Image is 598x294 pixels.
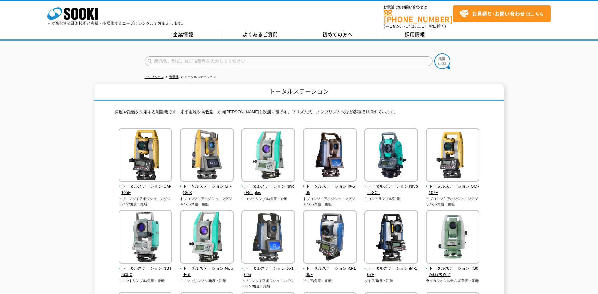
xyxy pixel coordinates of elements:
a: トータルステーション NiVo-5.SCL [364,177,418,196]
p: ニコントリンブル/距離 [364,196,418,202]
span: トータルステーション iM-107F [364,265,418,279]
img: トータルステーション GM-107F [426,128,479,183]
p: トプコンソキアポジショニングジャパン/角度・距離 [119,196,172,207]
span: トータルステーション iM-105F [303,265,357,279]
img: トータルステーション iM-107F [364,210,418,265]
span: 17:30 [406,23,417,29]
p: トプコンソキアポジショニングジャパン/角度・距離 [303,196,357,207]
p: トプコンソキアポジショニングジャパン/角度・距離 [426,196,480,207]
span: トータルステーション GM-107F [426,183,480,197]
span: お電話でのお問い合わせは [384,5,453,9]
a: トップページ [145,75,164,79]
span: トータルステーション Nivo-F5L plus [241,183,295,197]
p: トプコンソキアポジショニングジャパン/角度・距離 [180,196,234,207]
a: トータルステーション GT-1203 [180,177,234,196]
img: トータルステーション TS02※取扱終了 [426,210,479,265]
p: 日々進化する計測技術と多種・多様化するニーズにレンタルでお応えします。 [47,21,185,25]
li: トータルステーション [180,74,216,80]
img: トータルステーション GM-105F [119,128,172,183]
h1: トータルステーション [94,84,504,101]
img: トータルステーション iX-1005 [241,210,295,265]
a: トータルステーション Nivo-F5L [180,259,234,278]
a: トータルステーション iX-505 [303,177,357,196]
span: トータルステーション Nivo-F5L [180,265,234,279]
span: 8:50 [393,23,402,29]
span: トータルステーション NST-505C [119,265,172,279]
p: ライカジオシステムズ/角度・距離 [426,278,480,284]
a: トータルステーション Nivo-F5L plus [241,177,295,196]
span: トータルステーション GM-105F [119,183,172,197]
img: トータルステーション Nivo-F5L plus [241,128,295,183]
a: [PHONE_NUMBER] [384,10,453,23]
span: 初めての方へ [322,31,353,38]
img: トータルステーション GT-1203 [180,128,234,183]
img: トータルステーション NST-505C [119,210,172,265]
p: トプコンソキアポジショニングジャパン/角度・距離 [241,278,295,289]
a: よくあるご質問 [222,30,299,39]
a: トータルステーション iM-107F [364,259,418,278]
span: トータルステーション iX-505 [303,183,357,197]
p: ニコントリンブル/角度・距離 [241,196,295,202]
img: btn_search.png [434,53,450,69]
a: 初めての方へ [299,30,376,39]
span: トータルステーション GT-1203 [180,183,234,197]
a: トータルステーション TS02※取扱終了 [426,259,480,278]
a: トータルステーション iM-105F [303,259,357,278]
a: 測量機 [169,75,179,79]
a: トータルステーション NST-505C [119,259,172,278]
img: トータルステーション iX-505 [303,128,357,183]
p: ニコントリンブル/角度・距離 [180,278,234,284]
span: トータルステーション iX-1005 [241,265,295,279]
a: トータルステーション GM-105F [119,177,172,196]
img: トータルステーション iM-105F [303,210,357,265]
a: 企業情報 [145,30,222,39]
p: ソキア/角度・距離 [303,278,357,284]
span: はこちら [459,9,544,19]
span: (平日 ～ 土日、祝日除く) [384,23,446,29]
img: トータルステーション NiVo-5.SCL [364,128,418,183]
span: トータルステーション TS02※取扱終了 [426,265,480,279]
a: トータルステーション iX-1005 [241,259,295,278]
a: トータルステーション GM-107F [426,177,480,196]
input: 商品名、型式、NETIS番号を入力してください [145,56,433,66]
img: トータルステーション Nivo-F5L [180,210,234,265]
span: トータルステーション NiVo-5.SCL [364,183,418,197]
p: 角度や距離を測定する測量機です。水平距離や高低差、方向[PERSON_NAME]も観測可能です。プリズム式、ノンプリズム式など各種取り揃えています。 [115,109,484,119]
a: 採用情報 [376,30,454,39]
a: お見積り･お問い合わせはこちら [453,5,551,22]
strong: お見積り･お問い合わせ [472,10,525,17]
p: ニコントリンブル/角度・距離 [119,278,172,284]
p: ソキア/角度・距離 [364,278,418,284]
